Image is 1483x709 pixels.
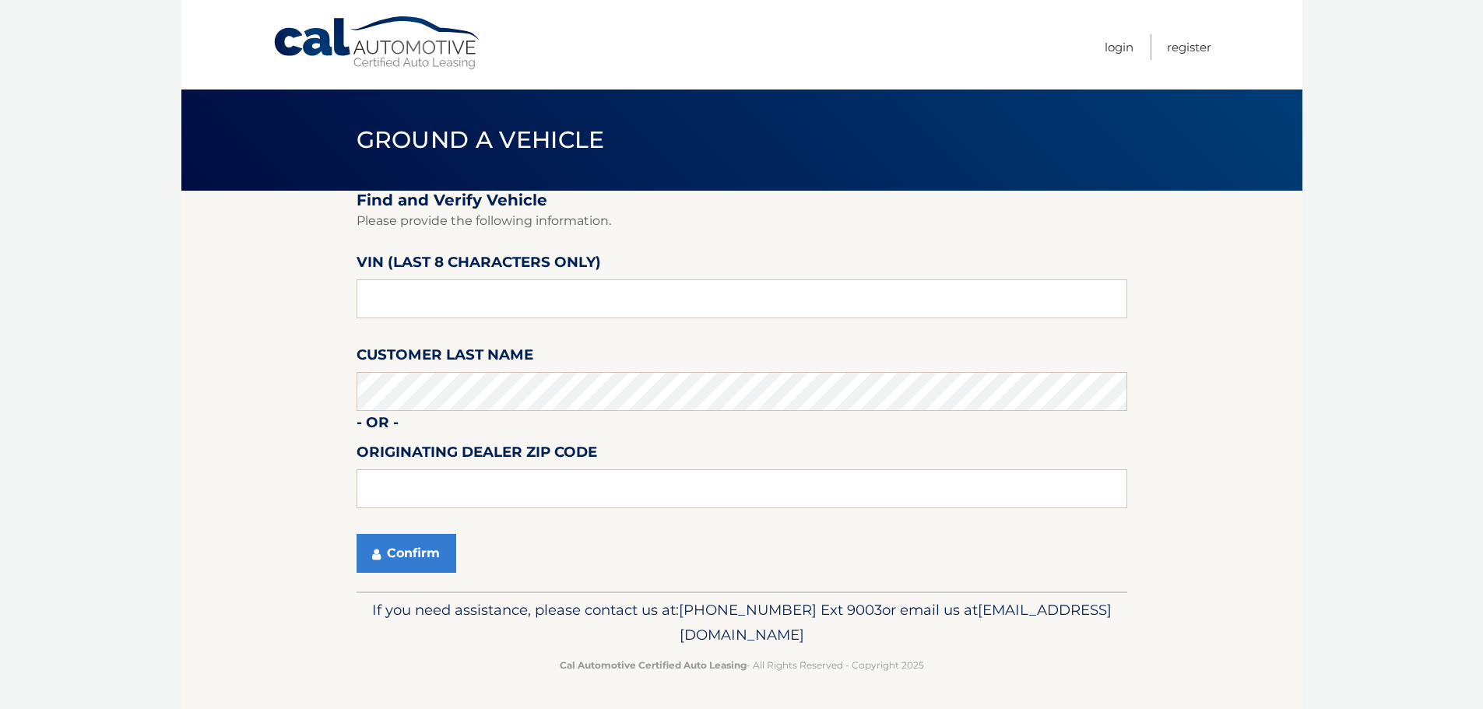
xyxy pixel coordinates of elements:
[560,659,747,671] strong: Cal Automotive Certified Auto Leasing
[357,251,601,279] label: VIN (last 8 characters only)
[367,598,1117,648] p: If you need assistance, please contact us at: or email us at
[357,440,597,469] label: Originating Dealer Zip Code
[357,210,1127,232] p: Please provide the following information.
[1105,34,1133,60] a: Login
[272,16,483,71] a: Cal Automotive
[357,191,1127,210] h2: Find and Verify Vehicle
[1167,34,1211,60] a: Register
[367,657,1117,673] p: - All Rights Reserved - Copyright 2025
[357,125,605,154] span: Ground a Vehicle
[679,601,882,619] span: [PHONE_NUMBER] Ext 9003
[357,411,399,440] label: - or -
[357,534,456,573] button: Confirm
[357,343,533,372] label: Customer Last Name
